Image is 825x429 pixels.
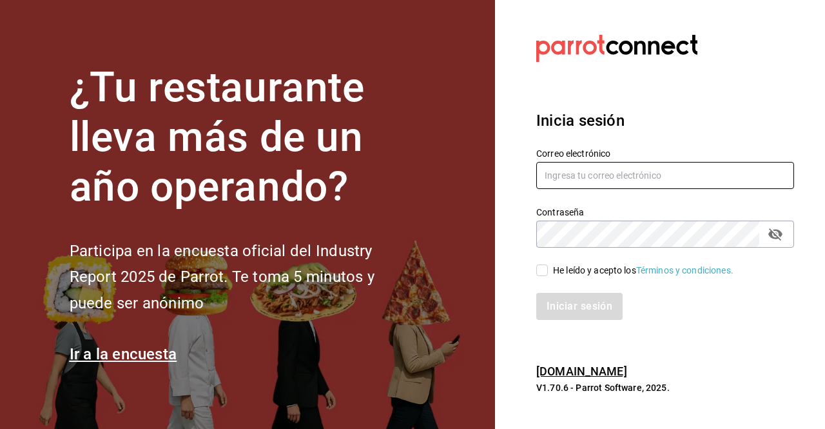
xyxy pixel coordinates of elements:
[70,238,418,317] h2: Participa en la encuesta oficial del Industry Report 2025 de Parrot. Te toma 5 minutos y puede se...
[70,63,418,212] h1: ¿Tu restaurante lleva más de un año operando?
[536,109,794,132] h3: Inicia sesión
[553,264,733,277] div: He leído y acepto los
[70,345,177,363] a: Ir a la encuesta
[536,364,627,378] a: [DOMAIN_NAME]
[536,381,794,394] p: V1.70.6 - Parrot Software, 2025.
[764,223,786,245] button: passwordField
[536,149,794,158] label: Correo electrónico
[536,162,794,189] input: Ingresa tu correo electrónico
[536,208,794,217] label: Contraseña
[636,265,733,275] a: Términos y condiciones.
